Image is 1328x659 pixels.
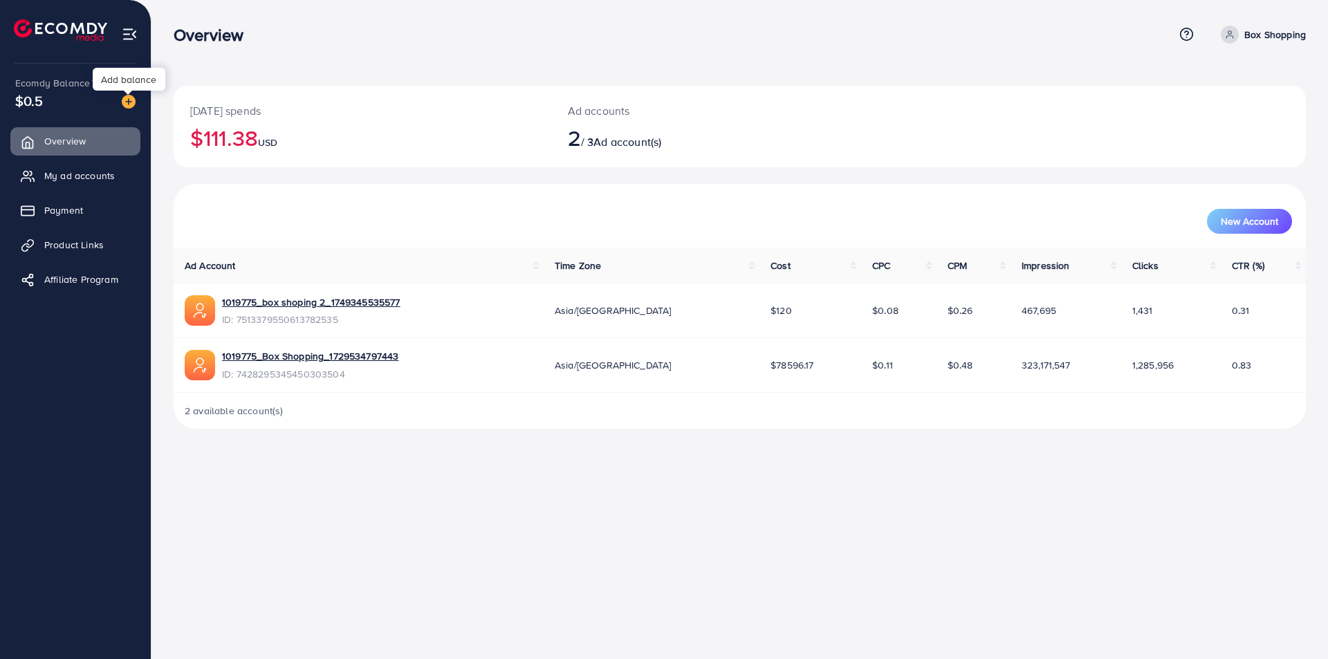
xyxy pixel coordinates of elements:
span: CPC [872,259,890,272]
img: ic-ads-acc.e4c84228.svg [185,350,215,380]
span: CTR (%) [1232,259,1264,272]
span: Ecomdy Balance [15,76,90,90]
span: 323,171,547 [1022,358,1071,372]
span: ID: 7428295345450303504 [222,367,398,381]
span: Time Zone [555,259,601,272]
span: Asia/[GEOGRAPHIC_DATA] [555,358,672,372]
span: Payment [44,203,83,217]
a: 1019775_box shoping 2_1749345535577 [222,295,400,309]
iframe: Chat [1269,597,1318,649]
a: Box Shopping [1215,26,1306,44]
a: Overview [10,127,140,155]
span: Overview [44,134,86,148]
span: 1,431 [1132,304,1153,317]
p: [DATE] spends [190,102,535,119]
h3: Overview [174,25,255,45]
span: Product Links [44,238,104,252]
span: 0.31 [1232,304,1250,317]
a: Product Links [10,231,140,259]
span: $0.08 [872,304,898,317]
p: Ad accounts [568,102,818,119]
span: Asia/[GEOGRAPHIC_DATA] [555,304,672,317]
span: CPM [948,259,967,272]
span: 467,695 [1022,304,1056,317]
span: $78596.17 [771,358,813,372]
h2: $111.38 [190,124,535,151]
span: Ad Account [185,259,236,272]
span: $0.11 [872,358,893,372]
button: New Account [1207,209,1292,234]
span: Affiliate Program [44,272,118,286]
span: My ad accounts [44,169,115,183]
img: logo [14,19,107,41]
h2: / 3 [568,124,818,151]
span: $0.5 [15,91,44,111]
span: Cost [771,259,791,272]
img: menu [122,26,138,42]
a: Payment [10,196,140,224]
span: 1,285,956 [1132,358,1174,372]
span: Clicks [1132,259,1159,272]
span: USD [258,136,277,149]
span: New Account [1221,216,1278,226]
div: Add balance [93,68,165,91]
a: 1019775_Box Shopping_1729534797443 [222,349,398,363]
span: Impression [1022,259,1070,272]
span: $0.26 [948,304,973,317]
span: 2 [568,122,581,154]
a: Affiliate Program [10,266,140,293]
p: Box Shopping [1244,26,1306,43]
span: Ad account(s) [593,134,661,149]
img: image [122,95,136,109]
a: My ad accounts [10,162,140,189]
span: $120 [771,304,792,317]
span: ID: 7513379550613782535 [222,313,400,326]
span: $0.48 [948,358,973,372]
img: ic-ads-acc.e4c84228.svg [185,295,215,326]
span: 2 available account(s) [185,404,284,418]
span: 0.83 [1232,358,1252,372]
